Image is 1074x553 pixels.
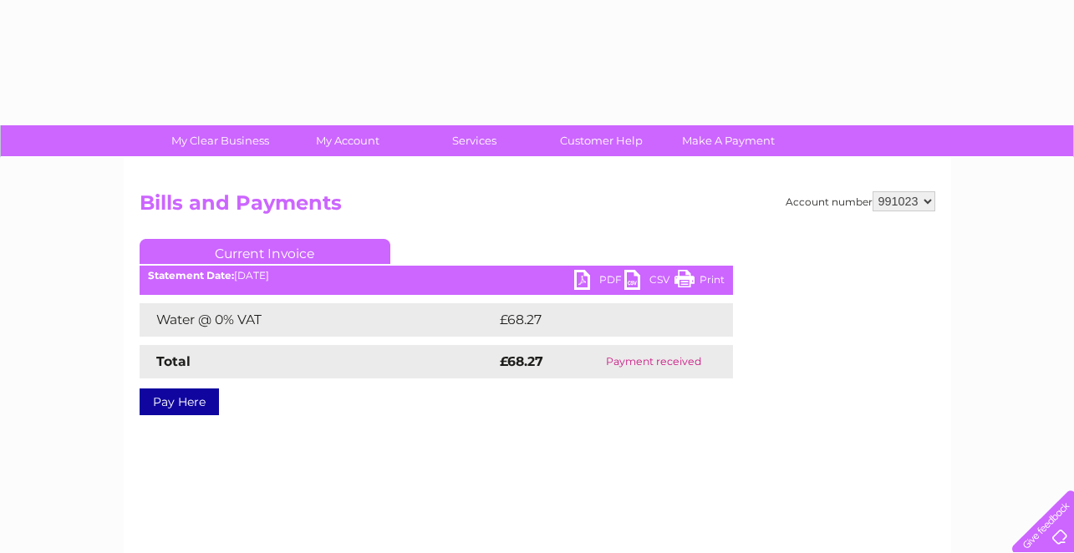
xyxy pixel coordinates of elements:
a: My Clear Business [151,125,289,156]
strong: Total [156,353,191,369]
h2: Bills and Payments [140,191,935,223]
td: Water @ 0% VAT [140,303,496,337]
div: Account number [786,191,935,211]
a: PDF [574,270,624,294]
a: Print [674,270,725,294]
a: Customer Help [532,125,670,156]
td: Payment received [574,345,732,378]
td: £68.27 [496,303,699,337]
a: Current Invoice [140,239,390,264]
strong: £68.27 [500,353,543,369]
a: Services [405,125,543,156]
a: Make A Payment [659,125,797,156]
a: My Account [278,125,416,156]
a: Pay Here [140,388,219,415]
a: CSV [624,270,674,294]
div: [DATE] [140,270,733,282]
b: Statement Date: [148,269,234,282]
